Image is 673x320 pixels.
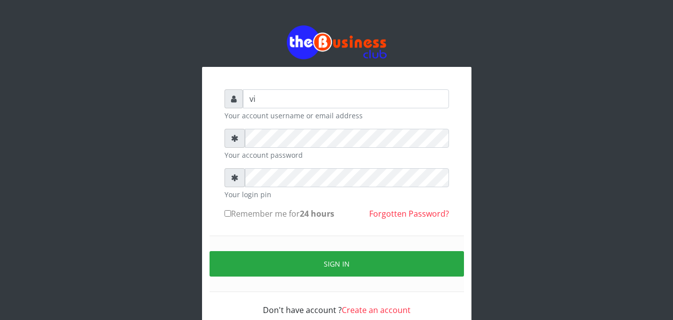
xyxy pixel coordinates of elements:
[243,89,449,108] input: Username or email address
[369,208,449,219] a: Forgotten Password?
[300,208,334,219] b: 24 hours
[224,210,231,217] input: Remember me for24 hours
[224,110,449,121] small: Your account username or email address
[224,208,334,220] label: Remember me for
[210,251,464,277] button: Sign in
[224,292,449,316] div: Don't have account ?
[342,305,411,316] a: Create an account
[224,150,449,160] small: Your account password
[224,189,449,200] small: Your login pin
